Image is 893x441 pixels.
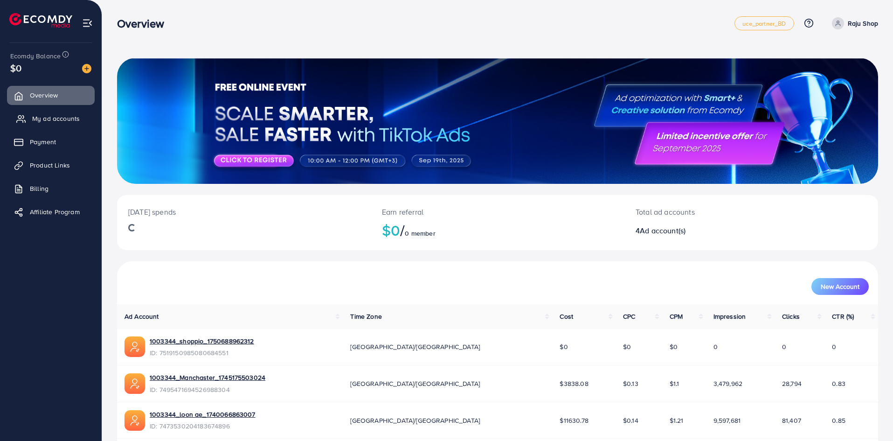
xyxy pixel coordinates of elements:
span: 0 [713,342,718,351]
img: ic-ads-acc.e4c84228.svg [125,410,145,431]
span: 0.83 [832,379,845,388]
span: New Account [821,283,859,290]
span: Clicks [782,312,800,321]
a: uce_partner_BD [734,16,794,30]
span: 0 [832,342,836,351]
span: Cost [560,312,573,321]
a: Payment [7,133,95,151]
span: 28,794 [782,379,802,388]
span: uce_partner_BD [742,21,786,27]
span: ID: 7519150985080684551 [150,348,254,357]
span: Impression [713,312,746,321]
span: $0.13 [623,379,638,388]
span: Overview [30,91,58,100]
img: ic-ads-acc.e4c84228.svg [125,373,145,394]
span: 9,597,681 [713,416,741,425]
span: CTR (%) [832,312,854,321]
span: My ad accounts [32,114,80,123]
a: Raju Shop [828,17,878,29]
img: logo [9,13,72,28]
span: Billing [30,184,48,193]
span: CPM [670,312,683,321]
a: Affiliate Program [7,203,95,221]
span: 81,407 [782,416,801,425]
span: [GEOGRAPHIC_DATA]/[GEOGRAPHIC_DATA] [350,379,480,388]
span: Product Links [30,161,70,170]
img: menu [82,18,93,28]
span: 3,479,962 [713,379,742,388]
h2: $0 [382,221,613,239]
h3: Overview [117,17,172,30]
span: $0 [10,61,21,75]
span: CPC [623,312,635,321]
span: $0 [670,342,678,351]
a: 1003344_loon ae_1740066863007 [150,410,256,419]
span: Ad account(s) [640,225,685,236]
span: [GEOGRAPHIC_DATA]/[GEOGRAPHIC_DATA] [350,342,480,351]
span: [GEOGRAPHIC_DATA]/[GEOGRAPHIC_DATA] [350,416,480,425]
a: Product Links [7,156,95,175]
button: New Account [811,278,869,295]
span: 0.85 [832,416,845,425]
span: Time Zone [350,312,381,321]
p: Total ad accounts [636,206,803,217]
img: image [82,64,91,73]
span: ID: 7495471694526988304 [150,385,265,394]
a: 1003344_shoppio_1750688962312 [150,336,254,346]
a: My ad accounts [7,109,95,128]
img: ic-ads-acc.e4c84228.svg [125,336,145,357]
a: Billing [7,179,95,198]
p: Earn referral [382,206,613,217]
span: 0 member [405,229,435,238]
a: 1003344_Manchaster_1745175503024 [150,373,265,382]
span: $0 [560,342,568,351]
span: $11630.78 [560,416,588,425]
span: 0 [782,342,786,351]
span: $3838.08 [560,379,588,388]
span: $1.1 [670,379,679,388]
span: Affiliate Program [30,207,80,217]
span: Payment [30,137,56,147]
p: Raju Shop [848,18,878,29]
h2: 4 [636,226,803,235]
span: $1.21 [670,416,684,425]
span: $0.14 [623,416,638,425]
span: $0 [623,342,631,351]
p: [DATE] spends [128,206,360,217]
span: ID: 7473530204183674896 [150,421,256,431]
a: Overview [7,86,95,105]
span: Ecomdy Balance [10,51,61,61]
span: Ad Account [125,312,159,321]
span: / [400,219,405,241]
